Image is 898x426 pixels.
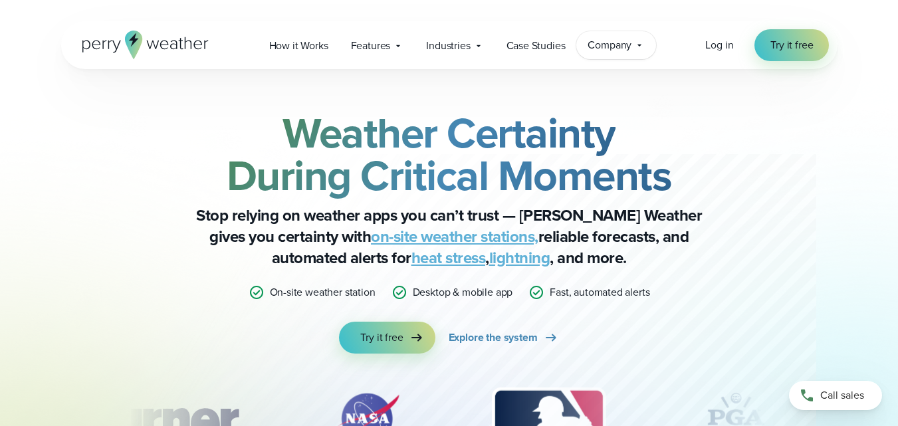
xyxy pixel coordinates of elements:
span: Try it free [770,37,813,53]
a: Log in [705,37,733,53]
span: Features [351,38,391,54]
a: heat stress [411,246,486,270]
a: on-site weather stations, [371,225,538,249]
strong: Weather Certainty During Critical Moments [227,102,672,207]
span: Case Studies [506,38,566,54]
span: Call sales [820,387,864,403]
a: lightning [489,246,550,270]
span: Industries [426,38,470,54]
a: Case Studies [495,32,577,59]
a: Call sales [789,381,882,410]
a: Explore the system [449,322,559,354]
span: Explore the system [449,330,538,346]
a: Try it free [339,322,435,354]
p: On-site weather station [270,284,376,300]
a: How it Works [258,32,340,59]
span: Company [588,37,631,53]
a: Try it free [754,29,829,61]
p: Fast, automated alerts [550,284,649,300]
span: Try it free [360,330,403,346]
p: Stop relying on weather apps you can’t trust — [PERSON_NAME] Weather gives you certainty with rel... [183,205,715,268]
p: Desktop & mobile app [413,284,513,300]
span: How it Works [269,38,328,54]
